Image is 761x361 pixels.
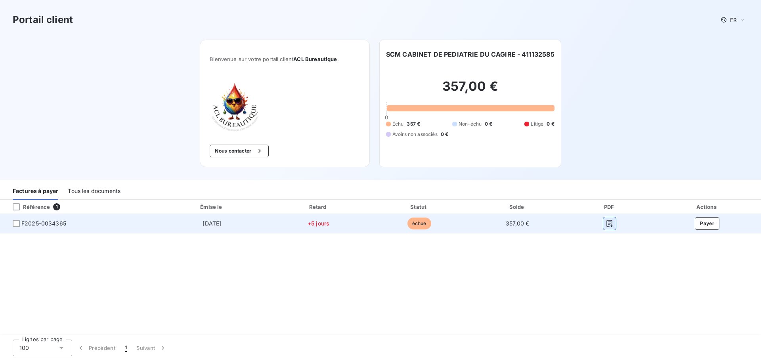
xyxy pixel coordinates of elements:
div: Factures à payer [13,183,58,200]
span: Bienvenue sur votre portail client . [210,56,360,62]
span: 100 [19,344,29,352]
div: Émise le [158,203,266,211]
span: Litige [531,120,543,128]
button: 1 [120,340,132,356]
span: F2025-0034365 [21,220,66,227]
button: Précédent [72,340,120,356]
span: 0 € [547,120,554,128]
div: Retard [269,203,368,211]
div: Actions [655,203,759,211]
span: Avoirs non associés [392,131,438,138]
div: Statut [371,203,467,211]
span: 1 [53,203,60,210]
div: Référence [6,203,50,210]
img: Company logo [210,81,260,132]
span: 0 [385,114,388,120]
span: Échu [392,120,404,128]
span: 357,00 € [506,220,529,227]
span: échue [407,218,431,229]
span: 357 € [407,120,420,128]
h6: SCM CABINET DE PEDIATRIE DU CAGIRE - 411132585 [386,50,554,59]
span: ACL Bureautique [293,56,337,62]
span: FR [730,17,736,23]
span: [DATE] [203,220,221,227]
div: Tous les documents [68,183,120,200]
div: Solde [470,203,564,211]
button: Nous contacter [210,145,268,157]
button: Suivant [132,340,172,356]
span: 0 € [485,120,492,128]
span: 1 [125,344,127,352]
button: Payer [695,217,719,230]
h2: 357,00 € [386,78,554,102]
span: Non-échu [459,120,482,128]
span: 0 € [441,131,448,138]
span: +5 jours [308,220,329,227]
div: PDF [568,203,652,211]
h3: Portail client [13,13,73,27]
